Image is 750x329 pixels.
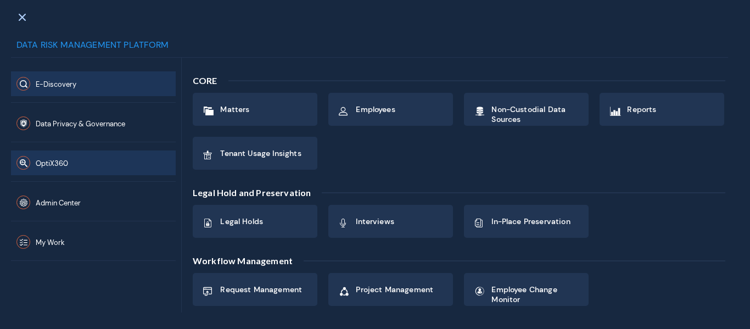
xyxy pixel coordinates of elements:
[220,216,263,226] span: Legal Holds
[36,119,125,129] span: Data Privacy & Governance
[36,80,76,89] span: E-Discovery
[356,216,394,226] span: Interviews
[220,285,302,294] span: Request Management
[11,230,176,254] button: My Work
[220,148,301,158] span: Tenant Usage Insights
[220,104,249,114] span: Matters
[491,285,588,304] span: Employee Change Monitor
[11,38,728,58] div: Data Risk Management Platform
[11,111,176,136] button: Data Privacy & Governance
[356,104,395,114] span: Employees
[356,285,433,294] span: Project Management
[627,104,656,114] span: Reports
[491,216,570,226] span: In-Place Preservation
[36,159,68,168] span: OptiX360
[11,150,176,175] button: OptiX360
[193,69,223,93] div: CORE
[193,238,298,273] div: Workflow Management
[193,170,316,205] div: Legal Hold and Preservation
[491,104,588,124] span: Non-Custodial Data Sources
[36,238,65,247] span: My Work
[36,198,81,208] span: Admin Center
[11,71,176,96] button: E-Discovery
[11,190,176,215] button: Admin Center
